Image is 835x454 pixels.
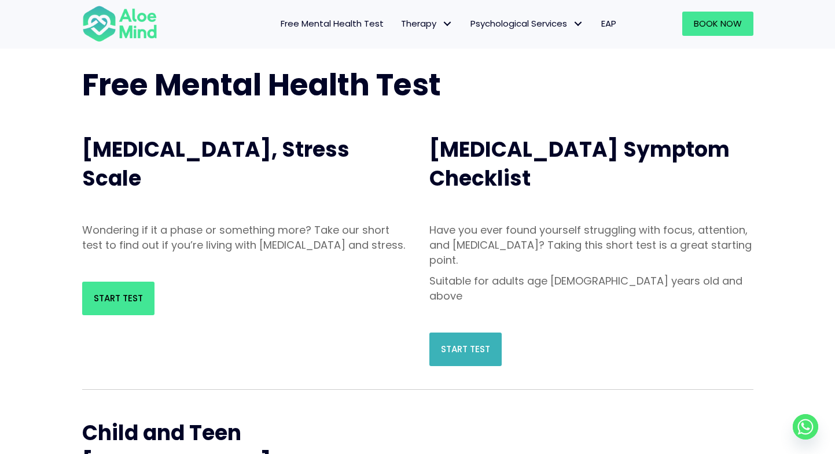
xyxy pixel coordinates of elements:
span: Therapy [401,17,453,29]
p: Wondering if it a phase or something more? Take our short test to find out if you’re living with ... [82,223,406,253]
span: [MEDICAL_DATA], Stress Scale [82,135,350,193]
img: Aloe mind Logo [82,5,157,43]
p: Suitable for adults age [DEMOGRAPHIC_DATA] years old and above [429,274,753,304]
span: Start Test [441,343,490,355]
a: Free Mental Health Test [272,12,392,36]
a: Book Now [682,12,753,36]
span: Free Mental Health Test [281,17,384,29]
a: Start Test [429,333,502,366]
span: Therapy: submenu [439,16,456,32]
span: Free Mental Health Test [82,64,441,106]
a: Start Test [82,282,155,315]
a: TherapyTherapy: submenu [392,12,462,36]
nav: Menu [172,12,625,36]
span: Book Now [694,17,742,29]
a: EAP [593,12,625,36]
span: [MEDICAL_DATA] Symptom Checklist [429,135,730,193]
p: Have you ever found yourself struggling with focus, attention, and [MEDICAL_DATA]? Taking this sh... [429,223,753,268]
span: Psychological Services [470,17,584,29]
a: Psychological ServicesPsychological Services: submenu [462,12,593,36]
span: Psychological Services: submenu [570,16,587,32]
span: Start Test [94,292,143,304]
a: Whatsapp [793,414,818,440]
span: EAP [601,17,616,29]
